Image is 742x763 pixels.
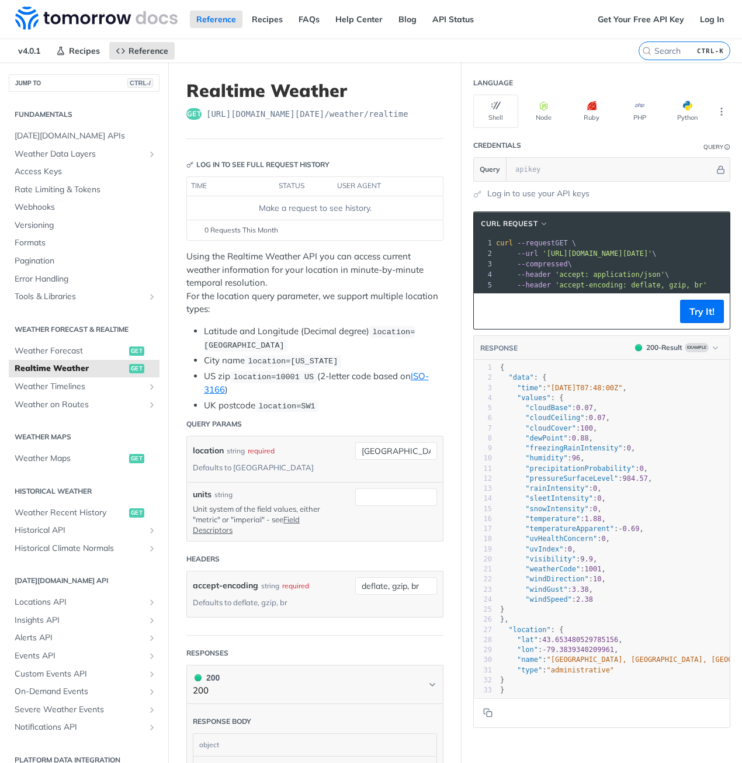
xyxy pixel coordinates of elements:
div: Credentials [473,140,521,151]
span: --url [517,249,538,258]
span: "data" [508,373,533,381]
a: Reference [190,11,242,28]
a: Help Center [329,11,389,28]
div: 3 [474,383,492,393]
button: Node [521,95,566,128]
div: 20 [474,554,492,564]
li: Latitude and Longitude (Decimal degree) [204,325,443,352]
span: "freezingRainIntensity" [525,444,622,452]
span: https://api.tomorrow.io/v4/weather/realtime [206,108,408,120]
span: "rainIntensity" [525,484,588,493]
span: : , [500,484,602,493]
input: apikey [509,158,715,181]
div: 5 [474,280,494,290]
span: "windSpeed" [525,595,571,604]
button: Show subpages for Events API [147,651,157,661]
a: Realtime Weatherget [9,360,160,377]
span: : , [500,585,593,594]
div: 30 [474,655,492,665]
span: : , [500,646,618,654]
span: curl [496,239,513,247]
span: : , [500,424,597,432]
span: Tools & Libraries [15,291,144,303]
span: get [186,108,202,120]
span: 0 [597,494,601,502]
div: Headers [186,554,220,564]
a: Weather TimelinesShow subpages for Weather Timelines [9,378,160,396]
button: Show subpages for Weather on Routes [147,400,157,410]
th: time [187,177,275,196]
div: 27 [474,625,492,635]
span: 200 [195,674,202,681]
span: 0.07 [589,414,606,422]
a: Notifications APIShow subpages for Notifications API [9,719,160,736]
span: "location" [508,626,550,634]
a: Weather Data LayersShow subpages for Weather Data Layers [9,145,160,163]
span: "weatherCode" [525,565,580,573]
div: Make a request to see history. [192,202,438,214]
label: units [193,488,211,501]
span: "windGust" [525,585,567,594]
button: Shell [473,95,518,128]
button: RESPONSE [480,342,518,354]
span: Pagination [15,255,157,267]
div: 24 [474,595,492,605]
button: Show subpages for Historical Climate Normals [147,544,157,553]
a: Severe Weather EventsShow subpages for Severe Weather Events [9,701,160,719]
span: --request [517,239,555,247]
span: - [542,646,546,654]
button: Show subpages for Locations API [147,598,157,607]
button: More Languages [713,103,730,120]
span: location=[US_STATE] [248,357,338,366]
span: get [129,508,144,518]
span: Access Keys [15,166,157,178]
span: 0 [593,505,597,513]
a: Tools & LibrariesShow subpages for Tools & Libraries [9,288,160,306]
div: 200 [193,671,220,684]
div: 13 [474,484,492,494]
span: : { [500,373,547,381]
div: 2 [474,248,494,259]
button: Show subpages for Severe Weather Events [147,705,157,715]
button: Show subpages for Insights API [147,616,157,625]
button: Show subpages for Alerts API [147,633,157,643]
button: cURL Request [477,218,553,230]
span: Weather Data Layers [15,148,144,160]
div: 200 - Result [646,342,682,353]
button: PHP [617,95,662,128]
div: 1 [474,363,492,373]
p: 200 [193,684,220,698]
span: \ [496,260,572,268]
span: Weather Maps [15,453,126,464]
span: "uvIndex" [525,545,563,553]
span: : , [500,535,610,543]
span: "visibility" [525,555,576,563]
div: object [193,734,434,756]
span: 79.3839340209961 [547,646,615,654]
span: Example [685,343,709,352]
span: Insights API [15,615,144,626]
span: : , [500,505,602,513]
button: Show subpages for Notifications API [147,723,157,732]
span: 0 [601,535,605,543]
span: location=10001 US [233,373,314,381]
div: 6 [474,413,492,423]
span: : , [500,414,610,422]
span: 0 [593,484,597,493]
a: FAQs [292,11,326,28]
span: Historical API [15,525,144,536]
a: Field Descriptors [193,515,300,535]
button: Show subpages for Custom Events API [147,670,157,679]
div: Defaults to deflate, gzip, br [193,594,287,611]
button: Copy to clipboard [480,704,496,722]
span: 1.88 [585,515,602,523]
span: Custom Events API [15,668,144,680]
span: GET \ [496,239,576,247]
span: "sleetIntensity" [525,494,593,502]
div: 2 [474,373,492,383]
span: "lat" [517,636,538,644]
span: "humidity" [525,454,567,462]
span: Weather Forecast [15,345,126,357]
a: Get Your Free API Key [591,11,691,28]
th: user agent [333,177,419,196]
